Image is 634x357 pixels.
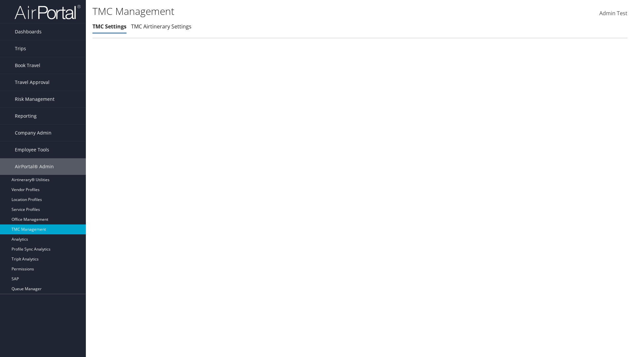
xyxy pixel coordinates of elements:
[15,40,26,57] span: Trips
[15,23,42,40] span: Dashboards
[15,125,52,141] span: Company Admin
[15,74,50,91] span: Travel Approval
[92,23,126,30] a: TMC Settings
[15,158,54,175] span: AirPortal® Admin
[15,57,40,74] span: Book Travel
[15,141,49,158] span: Employee Tools
[131,23,192,30] a: TMC Airtinerary Settings
[92,4,449,18] h1: TMC Management
[15,91,54,107] span: Risk Management
[15,4,81,20] img: airportal-logo.png
[599,10,627,17] span: Admin Test
[599,3,627,24] a: Admin Test
[15,108,37,124] span: Reporting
